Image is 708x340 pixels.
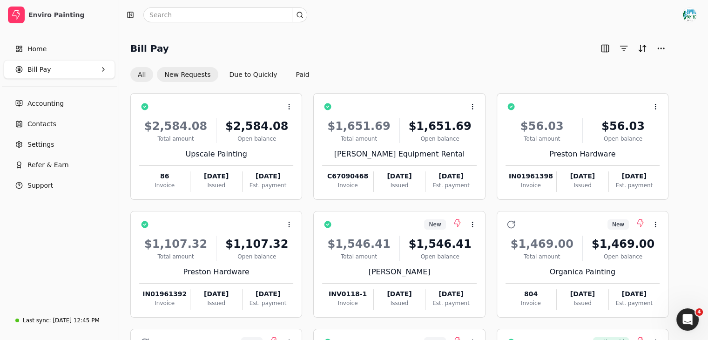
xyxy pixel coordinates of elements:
button: Sort [635,41,650,56]
input: Search [143,7,307,22]
div: Issued [557,299,608,307]
img: Evanne avatar [10,211,21,222]
span: New [429,220,441,229]
span: Settings [27,140,54,150]
button: Help [124,254,186,292]
div: $1,469.00 [587,236,660,252]
div: Enviro Painting [28,10,111,20]
div: Issued [190,181,242,190]
div: Invoice [322,299,373,307]
div: [DATE] [609,289,660,299]
span: Hey there! 👋 Welcome to Quickly... What can we help you with? [31,171,241,178]
div: [DATE] [243,289,293,299]
img: Evanne avatar [10,245,21,256]
div: [DATE] [374,289,425,299]
div: Preston Hardware [139,266,293,278]
div: Open balance [587,135,660,143]
button: Due to Quickly [222,67,285,82]
img: Profile image for Evanne [11,67,29,86]
span: Rate your conversation [33,33,119,41]
div: Quickly [31,180,55,190]
div: $1,107.32 [139,236,212,252]
img: Profile image for Evanne [11,33,29,51]
img: Evanne avatar [10,142,21,153]
div: Open balance [220,252,293,261]
div: [DATE] [190,289,242,299]
div: Est. payment [425,299,476,307]
span: Messages [75,278,111,284]
button: Support [4,176,115,195]
div: [DATE] [425,289,476,299]
div: $56.03 [506,118,579,135]
img: Profile image for Evanne [11,102,29,120]
div: IN01961398 [506,171,556,181]
button: All [130,67,153,82]
div: Est. payment [425,181,476,190]
div: $56.03 [587,118,660,135]
div: Est. payment [243,181,293,190]
div: Invoice [506,181,556,190]
div: $2,584.08 [139,118,212,135]
button: Messages [62,254,124,292]
div: Organica Painting [506,266,660,278]
div: Issued [374,299,425,307]
button: New Requests [157,67,218,82]
div: Last sync: [23,316,51,325]
div: [DATE] [243,171,293,181]
img: Sandon avatar [17,142,28,153]
button: Send us a message [43,209,143,228]
div: $1,107.32 [220,236,293,252]
div: Open balance [220,135,293,143]
img: Evanne avatar [10,176,21,187]
div: Upscale Painting [139,149,293,160]
a: Contacts [4,115,115,133]
img: Sandon avatar [17,211,28,222]
h1: Messages [69,4,119,20]
span: Accounting [27,99,64,109]
div: Quickly [31,145,55,155]
div: Issued [190,299,242,307]
div: $1,651.69 [404,118,477,135]
div: $1,546.41 [404,236,477,252]
div: • [DATE] [57,145,83,155]
div: Invoice [139,299,190,307]
h2: Bill Pay [130,41,169,56]
div: Open balance [404,135,477,143]
span: Contacts [27,119,56,129]
span: Hey Enviro 👋 Take a look around and if you have any questions, just reply to this message! [33,102,371,109]
div: $1,469.00 [506,236,579,252]
div: Invoice [139,181,190,190]
div: [PERSON_NAME] Equipment Rental [322,149,476,160]
div: Total amount [139,135,212,143]
div: • [DATE] [89,76,115,86]
a: Last sync:[DATE] 12:45 PM [4,312,115,329]
div: [DATE] [425,171,476,181]
div: [DATE] [609,171,660,181]
div: Open balance [587,252,660,261]
button: More [654,41,668,56]
div: IN01961392 [139,289,190,299]
div: Issued [374,181,425,190]
a: Settings [4,135,115,154]
div: [DATE] 12:45 PM [53,316,99,325]
div: Close [163,4,180,20]
span: New [612,220,624,229]
span: Hey Enviro 👋 Take a look around and if you have any questions, just reply to this message! [33,68,371,75]
div: • 3h ago [89,42,115,52]
div: • [DATE] [89,111,115,121]
button: Paid [289,67,317,82]
div: [DATE] [557,171,608,181]
div: Total amount [506,135,579,143]
span: Support [27,181,53,190]
div: Invoice [322,181,373,190]
div: C67090468 [322,171,373,181]
span: Refer & Earn [27,160,69,170]
button: Refer & Earn [4,156,115,174]
img: Sandon avatar [17,245,28,256]
div: Est. payment [243,299,293,307]
a: Home [4,40,115,58]
div: Preston Hardware [506,149,660,160]
div: Total amount [506,252,579,261]
div: [PERSON_NAME] [33,76,87,86]
span: Bill Pay [27,65,51,75]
